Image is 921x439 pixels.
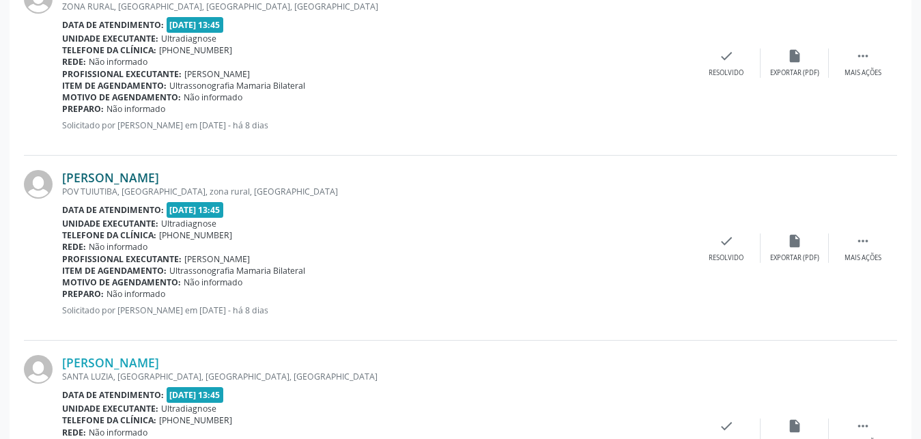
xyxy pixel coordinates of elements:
[62,119,692,131] p: Solicitado por [PERSON_NAME] em [DATE] - há 8 dias
[169,265,305,277] span: Ultrassonografia Mamaria Bilateral
[167,17,224,33] span: [DATE] 13:45
[62,68,182,80] b: Profissional executante:
[62,80,167,91] b: Item de agendamento:
[62,186,692,197] div: POV TUIUTIBA, [GEOGRAPHIC_DATA], zona rural, [GEOGRAPHIC_DATA]
[62,229,156,241] b: Telefone da clínica:
[719,419,734,434] i: check
[709,68,743,78] div: Resolvido
[161,403,216,414] span: Ultradiagnose
[184,68,250,80] span: [PERSON_NAME]
[159,44,232,56] span: [PHONE_NUMBER]
[167,387,224,403] span: [DATE] 13:45
[62,371,692,382] div: SANTA LUZIA, [GEOGRAPHIC_DATA], [GEOGRAPHIC_DATA], [GEOGRAPHIC_DATA]
[787,419,802,434] i: insert_drive_file
[62,414,156,426] b: Telefone da clínica:
[62,44,156,56] b: Telefone da clínica:
[161,218,216,229] span: Ultradiagnose
[62,218,158,229] b: Unidade executante:
[62,56,86,68] b: Rede:
[24,355,53,384] img: img
[787,48,802,63] i: insert_drive_file
[184,253,250,265] span: [PERSON_NAME]
[107,103,165,115] span: Não informado
[855,233,870,249] i: 
[62,288,104,300] b: Preparo:
[167,202,224,218] span: [DATE] 13:45
[62,103,104,115] b: Preparo:
[159,229,232,241] span: [PHONE_NUMBER]
[24,170,53,199] img: img
[62,204,164,216] b: Data de atendimento:
[845,68,881,78] div: Mais ações
[62,265,167,277] b: Item de agendamento:
[62,277,181,288] b: Motivo de agendamento:
[62,427,86,438] b: Rede:
[719,233,734,249] i: check
[62,170,159,185] a: [PERSON_NAME]
[161,33,216,44] span: Ultradiagnose
[62,241,86,253] b: Rede:
[62,91,181,103] b: Motivo de agendamento:
[159,414,232,426] span: [PHONE_NUMBER]
[62,305,692,316] p: Solicitado por [PERSON_NAME] em [DATE] - há 8 dias
[89,427,147,438] span: Não informado
[62,1,692,12] div: ZONA RURAL, [GEOGRAPHIC_DATA], [GEOGRAPHIC_DATA], [GEOGRAPHIC_DATA]
[62,33,158,44] b: Unidade executante:
[855,419,870,434] i: 
[107,288,165,300] span: Não informado
[62,403,158,414] b: Unidade executante:
[770,253,819,263] div: Exportar (PDF)
[787,233,802,249] i: insert_drive_file
[89,241,147,253] span: Não informado
[62,253,182,265] b: Profissional executante:
[770,68,819,78] div: Exportar (PDF)
[184,277,242,288] span: Não informado
[89,56,147,68] span: Não informado
[709,253,743,263] div: Resolvido
[169,80,305,91] span: Ultrassonografia Mamaria Bilateral
[62,389,164,401] b: Data de atendimento:
[845,253,881,263] div: Mais ações
[62,19,164,31] b: Data de atendimento:
[62,355,159,370] a: [PERSON_NAME]
[184,91,242,103] span: Não informado
[855,48,870,63] i: 
[719,48,734,63] i: check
